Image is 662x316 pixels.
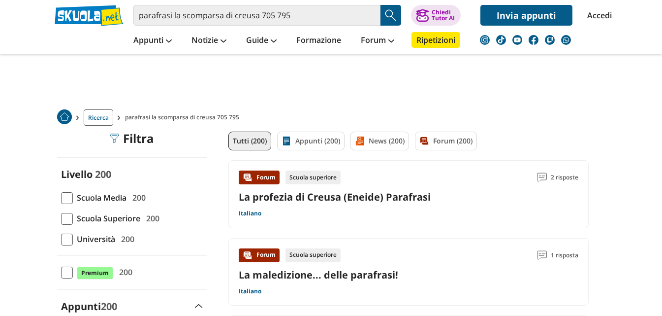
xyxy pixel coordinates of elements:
div: Scuola superiore [285,248,341,262]
img: Commenti lettura [537,173,547,182]
input: Cerca appunti, riassunti o versioni [133,5,380,26]
img: instagram [480,35,490,45]
a: Accedi [587,5,608,26]
img: Appunti filtro contenuto [282,136,291,146]
a: Invia appunti [480,5,572,26]
a: News (200) [350,132,409,150]
span: Scuola Media [73,191,126,204]
button: Search Button [380,5,401,26]
div: Forum [239,171,280,184]
img: Filtra filtri mobile [109,134,119,143]
a: Ricerca [84,109,113,126]
button: ChiediTutor AI [411,5,461,26]
span: Università [73,233,115,246]
img: twitch [545,35,555,45]
label: Livello [61,168,93,181]
a: Appunti [131,32,174,50]
span: 200 [142,212,159,225]
img: Forum contenuto [243,173,252,182]
img: WhatsApp [561,35,571,45]
a: Formazione [294,32,344,50]
span: 200 [117,233,134,246]
a: Ripetizioni [411,32,460,48]
img: Forum contenuto [243,250,252,260]
span: 200 [128,191,146,204]
a: Italiano [239,287,261,295]
span: 200 [101,300,117,313]
span: 2 risposte [551,171,578,184]
span: parafrasi la scomparsa di creusa 705 795 [125,109,243,126]
a: Italiano [239,210,261,217]
div: Forum [239,248,280,262]
img: Commenti lettura [537,250,547,260]
img: Forum filtro contenuto [419,136,429,146]
span: Scuola Superiore [73,212,140,225]
label: Appunti [61,300,117,313]
div: Chiedi Tutor AI [432,9,455,21]
div: Filtra [109,132,154,145]
img: facebook [529,35,538,45]
img: youtube [512,35,522,45]
a: La maledizione... delle parafrasi! [239,268,398,281]
img: Apri e chiudi sezione [195,304,203,308]
a: Appunti (200) [277,132,345,150]
img: News filtro contenuto [355,136,365,146]
a: Tutti (200) [228,132,271,150]
span: Premium [77,267,113,280]
a: Guide [244,32,279,50]
span: 1 risposta [551,248,578,262]
img: tiktok [496,35,506,45]
a: Forum [358,32,397,50]
a: Home [57,109,72,126]
span: 200 [95,168,111,181]
span: 200 [115,266,132,279]
a: Notizie [189,32,229,50]
a: La profezia di Creusa (Eneide) Parafrasi [239,190,431,204]
img: Home [57,109,72,124]
img: Cerca appunti, riassunti o versioni [383,8,398,23]
div: Scuola superiore [285,171,341,184]
a: Forum (200) [415,132,477,150]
